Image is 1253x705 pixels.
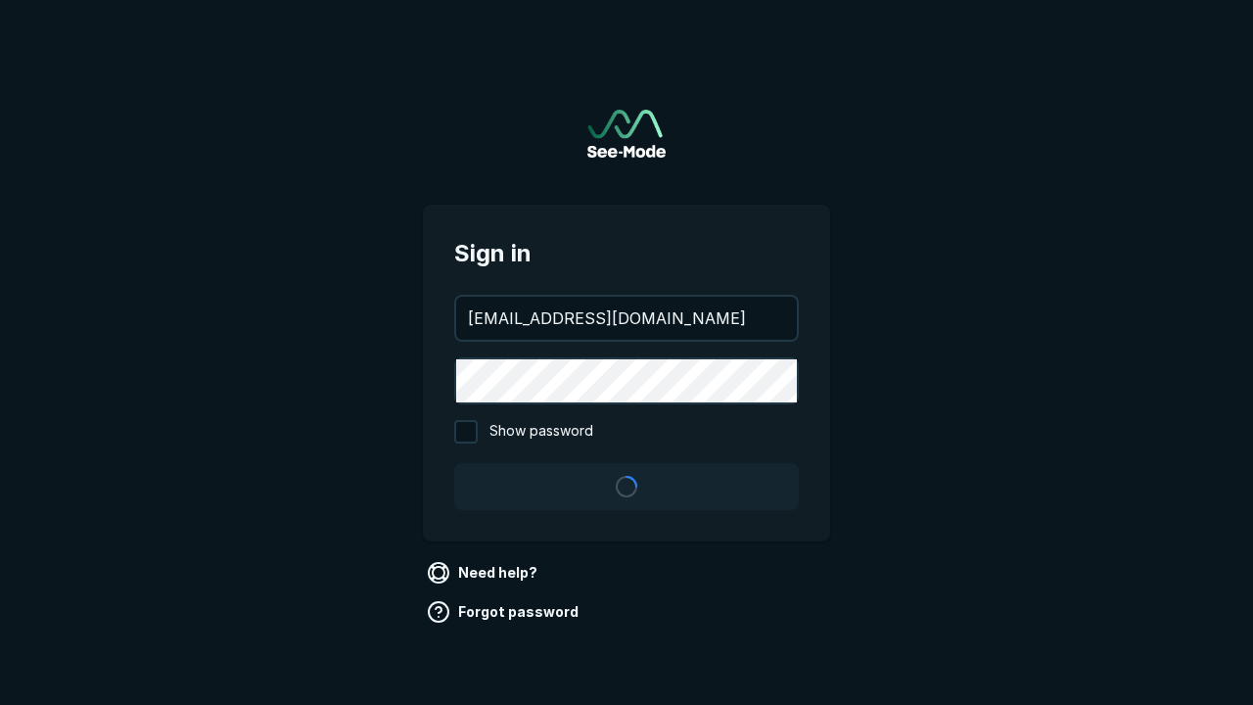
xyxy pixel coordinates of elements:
img: See-Mode Logo [587,110,666,158]
input: your@email.com [456,297,797,340]
a: Forgot password [423,596,586,628]
a: Go to sign in [587,110,666,158]
span: Show password [489,420,593,444]
a: Need help? [423,557,545,588]
span: Sign in [454,236,799,271]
